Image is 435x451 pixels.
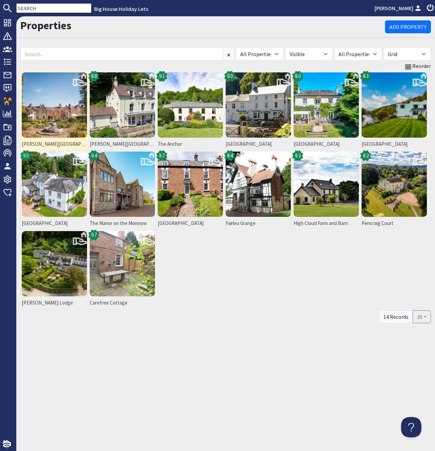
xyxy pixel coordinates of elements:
span: 8.2 [363,152,369,160]
span: Fairlea Grange [226,220,291,227]
div: 14 Records [379,310,413,323]
a: Fairlea Grange8.4 [224,150,292,230]
img: River Wye Lodge's icon [226,72,291,138]
img: Fairlea Grange's icon [226,152,291,217]
a: [GEOGRAPHIC_DATA]8.7 [156,150,224,230]
img: Forest House 's icon [158,152,223,217]
input: SEARCH [16,3,91,13]
img: Bromsash House's icon [294,72,359,138]
iframe: Toggle Customer Support [401,417,421,437]
a: Properties [20,19,71,32]
img: Carefree Cottage's icon [90,231,155,296]
span: 8.0 [295,72,301,80]
a: [PERSON_NAME] [375,4,423,12]
span: [GEOGRAPHIC_DATA] [158,220,223,227]
span: [GEOGRAPHIC_DATA] [22,220,87,227]
img: Monnow Valley Studio's icon [22,152,87,217]
span: The Manor on the Monnow [90,220,155,227]
span: 8.7 [159,152,165,160]
a: [GEOGRAPHIC_DATA]8.3 [360,71,428,151]
img: Holly Tree House's icon [90,72,155,138]
a: Reorder [404,62,431,71]
span: [PERSON_NAME] Lodge [22,299,87,307]
span: The Anchor [158,140,223,148]
a: The Manor on the Monnow9.4 [88,150,156,230]
span: 9.2 [295,152,301,160]
a: Carefree Cottage9.7 [88,230,156,309]
span: [PERSON_NAME][GEOGRAPHIC_DATA] [90,140,155,148]
button: 20 [413,310,431,323]
span: 8.3 [363,72,369,80]
span: 9.0 [227,72,233,80]
img: The Manor on the Monnow's icon [90,152,155,217]
span: 8.4 [227,152,233,160]
img: staytech_i_w-64f4e8e9ee0a9c174fd5317b4b171b261742d2d393467e5bdba4413f4f884c10.svg [3,440,11,448]
a: [PERSON_NAME][GEOGRAPHIC_DATA][PERSON_NAME] [20,71,88,151]
span: 9.5 [23,152,29,160]
a: Add Property [385,20,431,33]
a: [GEOGRAPHIC_DATA]9.0 [224,71,292,151]
span: [GEOGRAPHIC_DATA] [294,140,359,148]
input: Search... [20,48,223,60]
a: High Cloud Farm and Barn9.2 [292,150,360,230]
a: [PERSON_NAME][GEOGRAPHIC_DATA]8.8 [88,71,156,151]
img: Wye Rapids House's icon [362,72,427,138]
a: [GEOGRAPHIC_DATA]9.5 [20,150,88,230]
a: The Anchor9.1 [156,71,224,151]
span: [GEOGRAPHIC_DATA] [226,140,291,148]
span: 9.4 [91,152,97,160]
img: Pencraig Court's icon [362,152,427,217]
a: Big House Holiday Lets [94,5,148,12]
span: [PERSON_NAME][GEOGRAPHIC_DATA][PERSON_NAME] [22,140,87,148]
span: Carefree Cottage [90,299,155,307]
img: Bowley Hall's icon [22,72,87,138]
span: Pencraig Court [362,220,427,227]
a: [GEOGRAPHIC_DATA]8.0 [292,71,360,151]
span: 8.8 [91,72,97,80]
span: [GEOGRAPHIC_DATA] [362,140,427,148]
a: Pencraig Court8.2 [360,150,428,230]
span: High Cloud Farm and Barn [294,220,359,227]
span: 9.1 [159,72,165,80]
img: Symonds Yat Lodge's icon [22,231,87,296]
img: High Cloud Farm and Barn's icon [294,152,359,217]
img: The Anchor's icon [158,72,223,138]
span: 9.7 [91,231,97,239]
a: [PERSON_NAME] Lodge [20,230,88,309]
